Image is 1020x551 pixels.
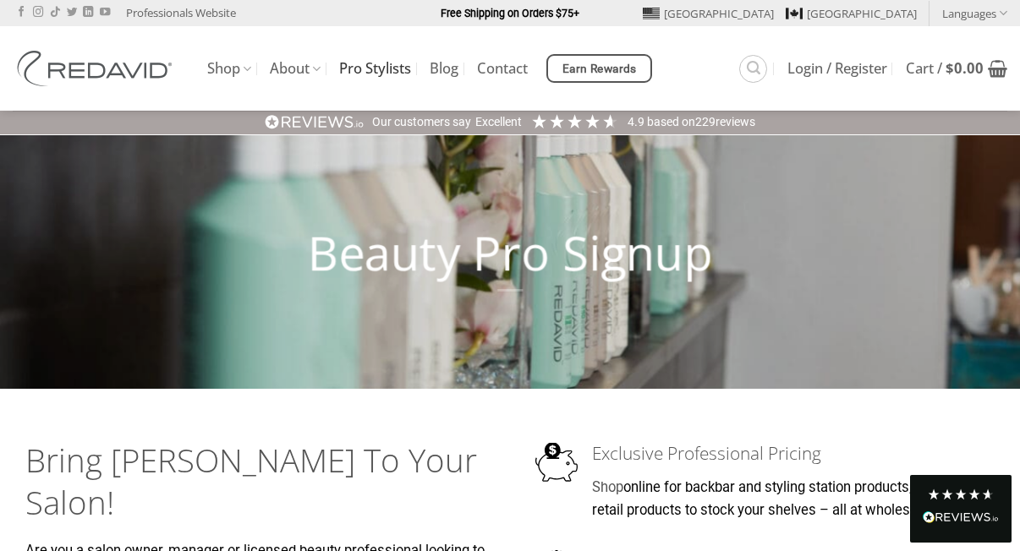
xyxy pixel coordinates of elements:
div: Excellent [475,114,522,131]
a: [GEOGRAPHIC_DATA] [643,1,774,26]
a: Blog [430,53,458,84]
div: 4.91 Stars [530,112,619,130]
img: REVIEWS.io [923,511,999,523]
h2: Bring [PERSON_NAME] To Your Salon! [25,439,485,524]
a: Follow on Facebook [16,7,26,19]
span: 4.9 [628,115,647,128]
a: About [270,52,321,85]
a: Follow on YouTube [100,7,110,19]
a: Earn Rewards [546,54,652,83]
span: $ [946,58,954,78]
strong: Beauty Pro Signup [308,220,712,284]
h3: Exclusive Professional Pricing [592,439,995,467]
img: REVIEWS.io [265,114,365,130]
p: online for backbar and styling station products, as well as retail products to stock your shelves... [592,477,995,521]
a: Login / Register [787,53,887,84]
span: Login / Register [787,62,887,75]
a: Pro Stylists [339,53,411,84]
a: Shop [207,52,251,85]
a: Follow on Instagram [33,7,43,19]
a: View cart [906,50,1007,87]
a: Follow on Twitter [67,7,77,19]
span: reviews [716,115,755,128]
div: Our customers say [372,114,471,131]
a: Contact [477,53,528,84]
a: Follow on TikTok [50,7,60,19]
a: Shop [592,479,623,495]
a: Follow on LinkedIn [83,7,93,19]
span: Earn Rewards [562,60,637,79]
a: Languages [942,1,1007,25]
div: Read All Reviews [923,508,999,530]
div: 4.8 Stars [927,488,995,501]
a: Search [739,55,767,83]
bdi: 0.00 [946,58,984,78]
span: 229 [695,115,716,128]
img: REDAVID Salon Products | United States [13,51,182,86]
a: [GEOGRAPHIC_DATA] [786,1,917,26]
div: Read All Reviews [910,475,1012,543]
strong: Free Shipping on Orders $75+ [441,7,579,19]
span: Based on [647,115,695,128]
span: Cart / [906,62,984,75]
